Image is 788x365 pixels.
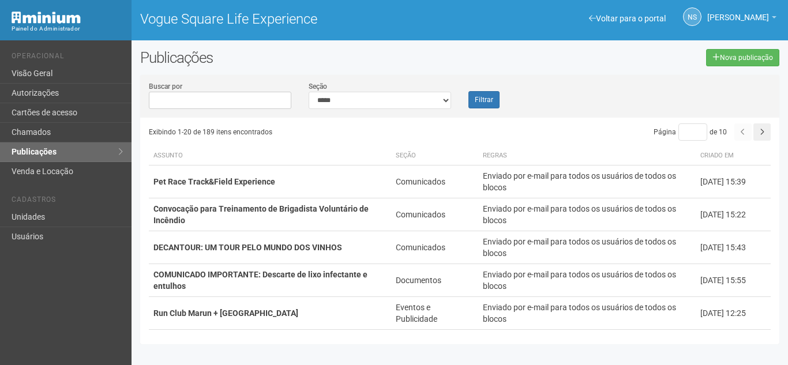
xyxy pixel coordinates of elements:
strong: COMUNICADO IMPORTANTE: Descarte de lixo infectante e entulhos [153,270,367,291]
a: Voltar para o portal [589,14,666,23]
a: NS [683,7,701,26]
td: Comunicados [391,165,478,198]
button: Filtrar [468,91,500,108]
td: [DATE] 16:13 [696,330,771,363]
td: Enviado por e-mail para todos os usuários de todos os blocos [478,330,696,363]
label: Buscar por [149,81,182,92]
td: Documentos [391,264,478,297]
td: Enviado por e-mail para todos os usuários de todos os blocos [478,264,696,297]
li: Cadastros [12,195,123,208]
td: [DATE] 12:25 [696,297,771,330]
td: [DATE] 15:39 [696,165,771,198]
h1: Vogue Square Life Experience [140,12,451,27]
td: [DATE] 15:43 [696,231,771,264]
td: Enviado por e-mail para todos os usuários de todos os blocos [478,165,696,198]
label: Seção [309,81,327,92]
td: Comunicados [391,198,478,231]
strong: Run Club Marun + [GEOGRAPHIC_DATA] [153,308,298,318]
a: [PERSON_NAME] [707,14,776,24]
td: Eventos e Publicidade [391,330,478,363]
h2: Publicações [140,49,396,66]
td: Enviado por e-mail para todos os usuários de todos os blocos [478,297,696,330]
td: Enviado por e-mail para todos os usuários de todos os blocos [478,231,696,264]
td: Comunicados [391,231,478,264]
td: Eventos e Publicidade [391,297,478,330]
strong: Pet Race Track&Field Experience [153,177,275,186]
div: Painel do Administrador [12,24,123,34]
a: Nova publicação [706,49,779,66]
li: Operacional [12,52,123,64]
th: Regras [478,146,696,165]
th: Seção [391,146,478,165]
strong: Convocação para Treinamento de Brigadista Voluntário de Incêndio [153,204,369,225]
span: Nicolle Silva [707,2,769,22]
span: Página de 10 [654,128,727,136]
td: Enviado por e-mail para todos os usuários de todos os blocos [478,198,696,231]
strong: DECANTOUR: UM TOUR PELO MUNDO DOS VINHOS [153,243,342,252]
th: Criado em [696,146,771,165]
td: [DATE] 15:22 [696,198,771,231]
img: Minium [12,12,81,24]
div: Exibindo 1-20 de 189 itens encontrados [149,123,460,141]
td: [DATE] 15:55 [696,264,771,297]
th: Assunto [149,146,391,165]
